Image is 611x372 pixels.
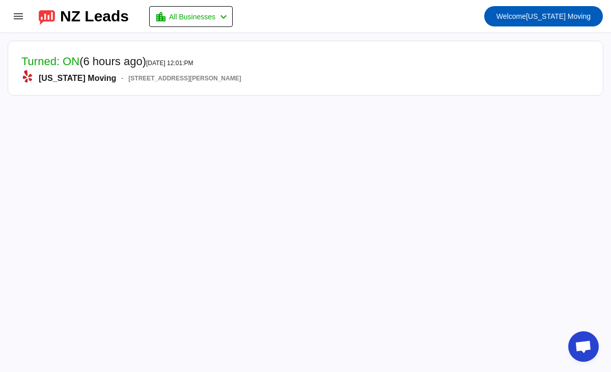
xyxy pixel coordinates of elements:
div: NZ Leads [60,9,129,23]
button: All Businesses [149,6,233,27]
mat-icon: chevron_left [217,11,230,23]
span: (6 hours ago) [79,55,146,68]
span: All Businesses [169,10,215,24]
span: [STREET_ADDRESS][PERSON_NAME] [128,72,241,84]
button: Welcome[US_STATE] Moving [484,6,603,26]
div: Open chat [568,331,599,362]
span: Welcome [496,12,526,20]
mat-icon: location_city [155,11,167,23]
span: Turned: ON [21,55,79,68]
img: logo [39,8,55,25]
div: [US_STATE] Moving [21,70,241,86]
span: [US_STATE] Moving [496,9,591,23]
span: [DATE] 12:01:PM [146,60,193,67]
mat-icon: menu [12,10,24,22]
span: - [121,72,123,84]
